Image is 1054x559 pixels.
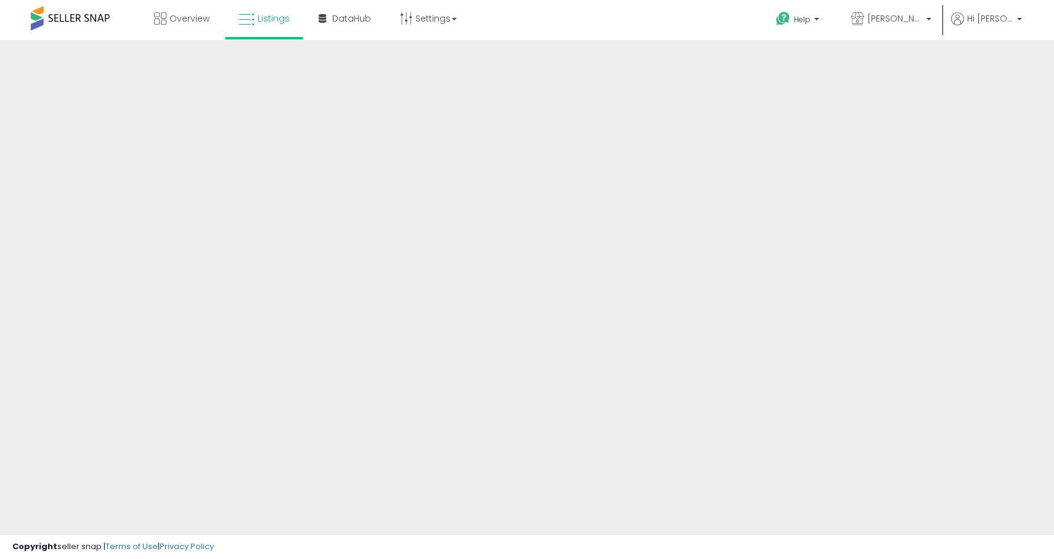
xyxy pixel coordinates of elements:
[332,12,371,25] span: DataHub
[105,541,158,552] a: Terms of Use
[775,11,791,27] i: Get Help
[967,12,1013,25] span: Hi [PERSON_NAME]
[160,541,214,552] a: Privacy Policy
[12,541,57,552] strong: Copyright
[258,12,290,25] span: Listings
[170,12,210,25] span: Overview
[766,2,831,40] a: Help
[12,541,214,553] div: seller snap | |
[951,12,1022,40] a: Hi [PERSON_NAME]
[794,14,811,25] span: Help
[867,12,923,25] span: [PERSON_NAME] & Co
